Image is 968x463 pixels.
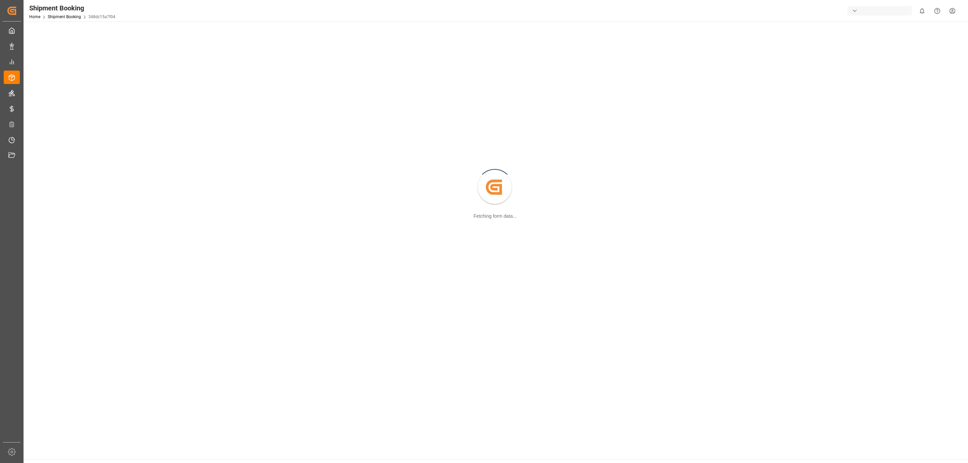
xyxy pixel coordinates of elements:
[48,14,81,19] a: Shipment Booking
[29,14,40,19] a: Home
[930,3,945,18] button: Help Center
[915,3,930,18] button: show 0 new notifications
[474,213,517,220] div: Fetching form data...
[29,3,115,13] div: Shipment Booking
